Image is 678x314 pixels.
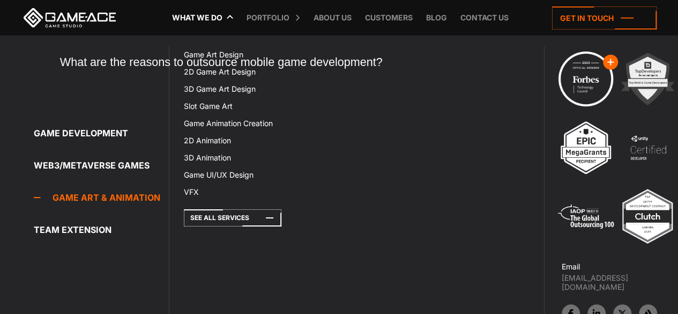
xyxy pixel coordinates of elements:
[618,187,677,246] img: Top ar vr development company gaming 2025 game ace
[177,166,296,184] a: Game UI/UX Design
[556,118,615,177] img: 3
[177,132,296,149] a: 2D Animation
[552,6,657,30] a: Get in touch
[177,184,296,201] a: VFX
[556,187,615,246] img: 5
[34,219,169,240] a: Team Extension
[177,81,296,98] a: 3D Game Art Design
[177,115,296,132] a: Game Animation Creation
[34,122,169,144] a: Game development
[618,49,677,108] img: 2
[34,187,169,208] a: Game Art & Animation
[184,209,281,227] a: See All Services
[34,155,169,176] a: Web3/Metaverse Games
[60,45,619,80] button: What are the reasons to outsource mobile game development?
[177,98,296,115] a: Slot Game Art
[619,118,677,177] img: 4
[177,149,296,166] a: 3D Animation
[562,262,580,271] strong: Email
[562,273,678,291] a: [EMAIL_ADDRESS][DOMAIN_NAME]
